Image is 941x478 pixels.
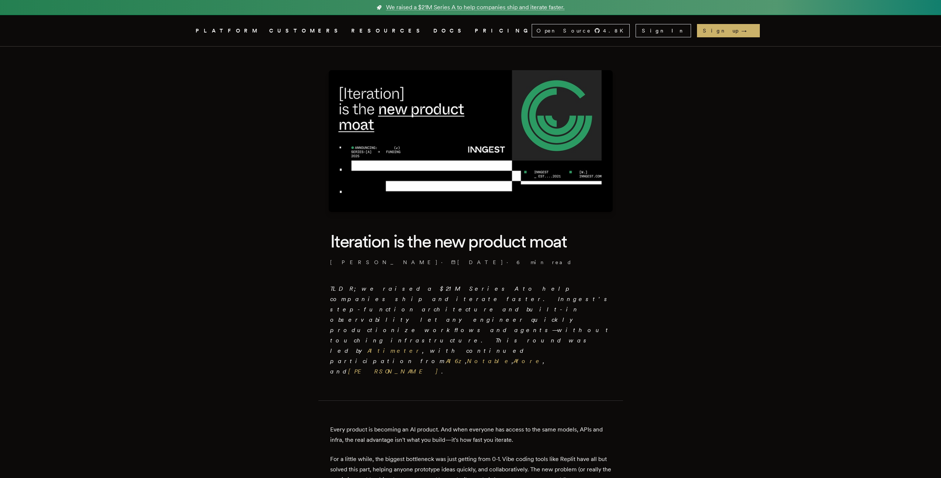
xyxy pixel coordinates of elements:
[330,424,611,445] p: Every product is becoming an AI product. And when everyone has access to the same models, APIs an...
[475,26,532,35] a: PRICING
[330,259,438,266] a: [PERSON_NAME]
[514,358,543,365] a: Afore
[517,259,572,266] span: 6 min read
[697,24,760,37] a: Sign up
[603,27,628,34] span: 4.8 K
[348,368,441,375] a: [PERSON_NAME]
[386,3,565,12] span: We raised a $21M Series A to help companies ship and iterate faster.
[451,259,504,266] span: [DATE]
[175,15,766,46] nav: Global
[741,27,754,34] span: →
[351,26,424,35] button: RESOURCES
[446,358,465,365] a: A16z
[196,26,260,35] button: PLATFORM
[433,26,466,35] a: DOCS
[368,347,422,354] a: Altimeter
[330,230,611,253] h1: Iteration is the new product moat
[269,26,342,35] a: CUSTOMERS
[467,358,512,365] a: Notable
[536,27,591,34] span: Open Source
[330,285,611,375] em: TLDR; we raised a $21M Series A to help companies ship and iterate faster. Inngest's step-functio...
[330,259,611,266] p: · ·
[329,70,613,212] img: Featured image for Iteration is the new product moat blog post
[636,24,691,37] a: Sign In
